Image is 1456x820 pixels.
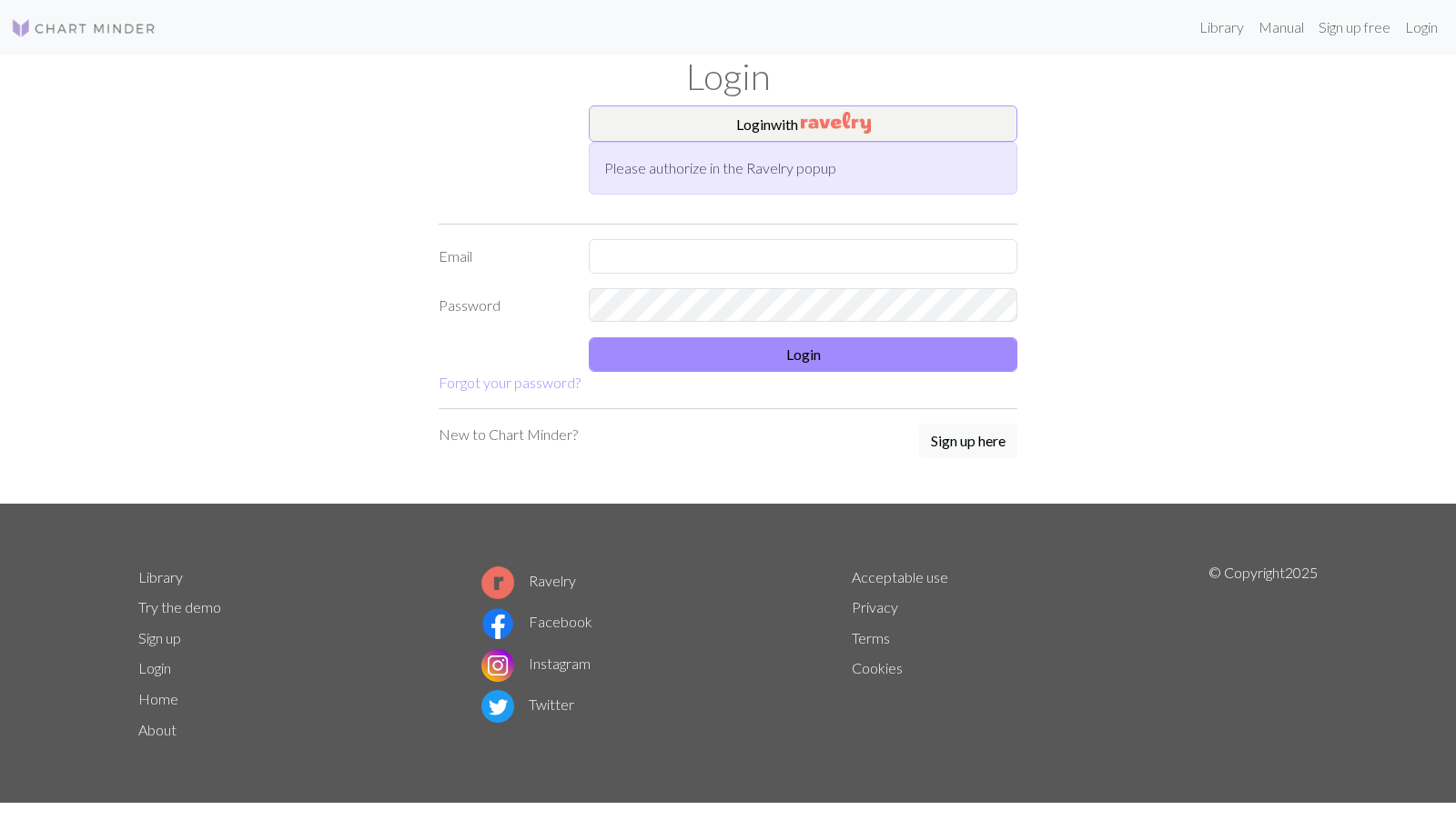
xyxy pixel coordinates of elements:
[589,142,1017,195] div: Please authorize in the Ravelry popup
[428,288,578,323] label: Password
[481,695,574,713] a: Twitter
[481,613,592,630] a: Facebook
[589,105,1017,142] button: Loginwith
[1251,9,1311,45] a: Manual
[852,659,903,676] a: Cookies
[138,629,181,646] a: Sign up
[481,649,514,682] img: Instagram logo
[919,424,1017,458] button: Sign up here
[138,598,221,615] a: Try the demo
[1398,9,1445,45] a: Login
[589,337,1017,372] button: Login
[1192,9,1251,45] a: Library
[852,568,948,585] a: Acceptable use
[138,659,171,676] a: Login
[852,598,898,615] a: Privacy
[138,690,178,707] a: Home
[1311,9,1398,45] a: Sign up free
[481,655,591,672] a: Instagram
[852,629,890,646] a: Terms
[481,566,514,599] img: Ravelry logo
[439,424,578,445] p: New to Chart Minder?
[919,424,1017,460] a: Sign up here
[1208,562,1318,745] p: © Copyright 2025
[801,112,871,134] img: Ravelry
[481,690,514,723] img: Twitter logo
[439,374,581,391] a: Forgot your password?
[481,607,514,640] img: Facebook logo
[11,17,157,39] img: Logo
[428,239,578,274] label: Email
[138,721,177,738] a: About
[481,572,576,589] a: Ravelry
[138,568,183,585] a: Library
[127,55,1329,98] h1: Login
